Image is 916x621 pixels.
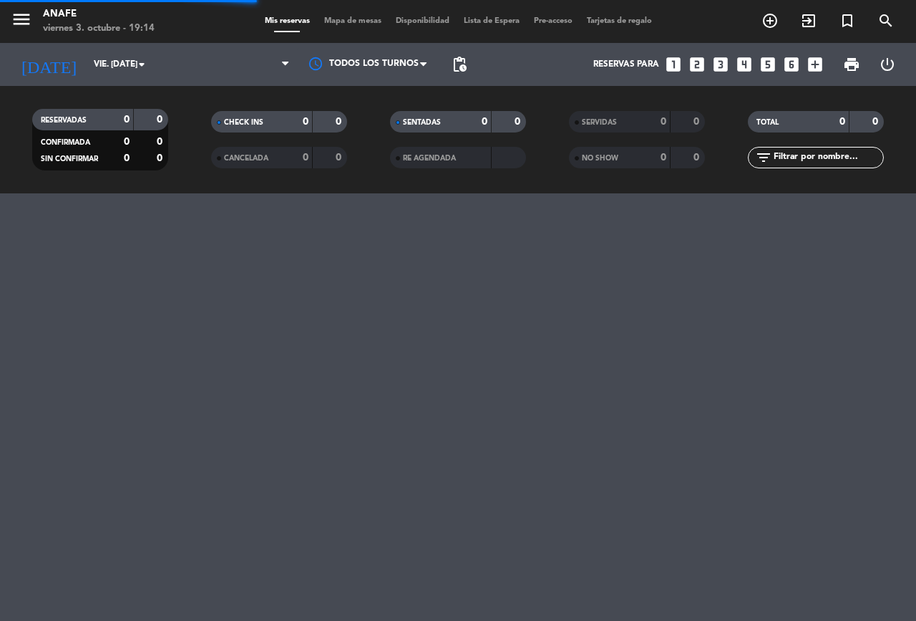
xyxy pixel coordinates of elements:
span: TOTAL [756,119,779,126]
span: SENTADAS [403,119,441,126]
i: looks_one [664,55,683,74]
strong: 0 [661,117,666,127]
strong: 0 [482,117,487,127]
span: Disponibilidad [389,17,457,25]
strong: 0 [124,153,130,163]
span: RE AGENDADA [403,155,456,162]
span: CONFIRMADA [41,139,90,146]
div: LOG OUT [869,43,905,86]
i: search [877,12,895,29]
strong: 0 [336,117,344,127]
button: menu [11,9,32,35]
i: looks_two [688,55,706,74]
i: filter_list [755,149,772,166]
strong: 0 [303,117,308,127]
span: SIN CONFIRMAR [41,155,98,163]
span: print [843,56,860,73]
i: power_settings_new [879,56,896,73]
i: arrow_drop_down [133,56,150,73]
div: viernes 3. octubre - 19:14 [43,21,155,36]
i: looks_4 [735,55,754,74]
i: looks_3 [711,55,730,74]
strong: 0 [693,153,702,163]
i: looks_5 [759,55,777,74]
span: Mapa de mesas [317,17,389,25]
div: ANAFE [43,7,155,21]
strong: 0 [124,137,130,147]
i: turned_in_not [839,12,856,29]
span: RESERVADAS [41,117,87,124]
span: Reservas para [593,59,659,69]
i: menu [11,9,32,30]
strong: 0 [661,153,666,163]
strong: 0 [124,115,130,125]
strong: 0 [693,117,702,127]
strong: 0 [303,153,308,163]
strong: 0 [839,117,845,127]
i: add_circle_outline [761,12,779,29]
span: Tarjetas de regalo [580,17,659,25]
strong: 0 [157,137,165,147]
span: Lista de Espera [457,17,527,25]
span: CHECK INS [224,119,263,126]
strong: 0 [157,115,165,125]
input: Filtrar por nombre... [772,150,883,165]
strong: 0 [872,117,881,127]
i: add_box [806,55,824,74]
span: Pre-acceso [527,17,580,25]
strong: 0 [515,117,523,127]
i: exit_to_app [800,12,817,29]
i: looks_6 [782,55,801,74]
span: pending_actions [451,56,468,73]
span: CANCELADA [224,155,268,162]
span: NO SHOW [582,155,618,162]
strong: 0 [157,153,165,163]
span: SERVIDAS [582,119,617,126]
strong: 0 [336,153,344,163]
i: [DATE] [11,49,87,80]
span: Mis reservas [258,17,317,25]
